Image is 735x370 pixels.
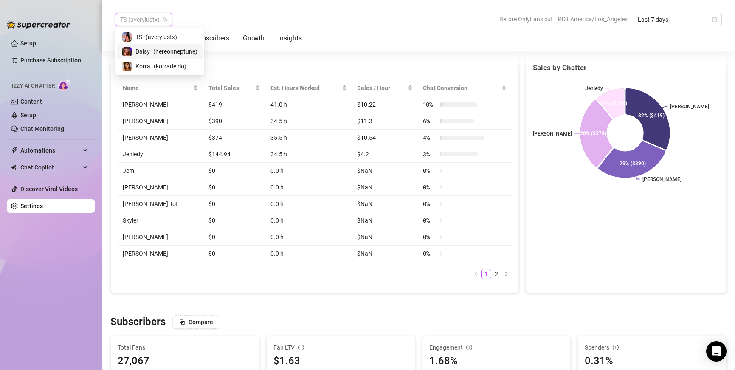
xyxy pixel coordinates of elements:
li: Previous Page [471,269,481,279]
td: 0.0 h [265,196,352,212]
span: Name [123,83,191,93]
a: Discover Viral Videos [20,186,78,192]
a: 1 [482,269,491,279]
td: 0.0 h [265,212,352,229]
img: logo-BBDzfeDw.svg [7,20,70,29]
span: 10 % [423,100,436,109]
th: Chat Conversion [418,80,512,96]
td: $4.2 [352,146,417,163]
button: right [501,269,512,279]
td: [PERSON_NAME] [118,130,203,146]
h3: Subscribers [110,315,166,329]
td: [PERSON_NAME] [118,113,203,130]
span: block [179,319,185,325]
span: Chat Conversion [423,83,500,93]
div: Engagement [429,343,564,352]
span: Izzy AI Chatter [12,82,55,90]
td: $0 [203,179,266,196]
td: $NaN [352,196,417,212]
span: Last 7 days [638,13,717,26]
a: 2 [492,269,501,279]
text: Jeniedy [585,85,603,91]
td: 0.0 h [265,163,352,179]
div: 1.68% [429,353,564,369]
td: $NaN [352,179,417,196]
td: Jem [118,163,203,179]
span: 0 % [423,216,436,225]
span: info-circle [298,345,304,350]
td: $11.3 [352,113,417,130]
span: 0 % [423,199,436,209]
span: ( korradelrio ) [154,62,186,71]
div: $1.63 [273,353,408,369]
span: 3 % [423,150,436,159]
td: $144.94 [203,146,266,163]
span: thunderbolt [11,147,18,154]
span: Total Fans [118,343,252,352]
span: Daisy [135,47,150,56]
button: left [471,269,481,279]
td: Jeniedy [118,146,203,163]
td: $419 [203,96,266,113]
td: $0 [203,163,266,179]
span: Automations [20,144,81,157]
span: ( averylustx ) [146,32,177,42]
span: info-circle [466,345,472,350]
td: 34.5 h [265,113,352,130]
span: Korra [135,62,150,71]
td: 35.5 h [265,130,352,146]
td: $0 [203,246,266,262]
td: Skyler [118,212,203,229]
span: Chat Copilot [20,161,81,174]
div: 0.31% [585,353,719,369]
span: Before OnlyFans cut [499,13,553,25]
span: right [504,271,509,277]
span: Compare [189,319,213,325]
span: team [163,17,168,22]
img: Korra (@korradelrio) [122,62,132,71]
span: info-circle [613,345,619,350]
th: Sales / Hour [352,80,417,96]
td: $374 [203,130,266,146]
div: Subscribers [194,33,229,43]
span: 0 % [423,249,436,258]
img: Daisy (@hereonneptune) [122,47,132,56]
span: 0 % [423,166,436,175]
td: $0 [203,196,266,212]
div: Fan LTV [273,343,408,352]
td: [PERSON_NAME] [118,229,203,246]
img: TS (@averylustx) [122,32,132,42]
div: 27,067 [118,353,149,369]
span: TS (averylustx) [120,13,167,26]
span: left [473,271,479,277]
a: Settings [20,203,43,209]
span: 4 % [423,133,436,142]
div: Sales by Chatter [533,62,719,73]
img: Chat Copilot [11,164,17,170]
td: 0.0 h [265,246,352,262]
span: PDT America/Los_Angeles [558,13,628,25]
td: 41.0 h [265,96,352,113]
img: AI Chatter [58,79,71,91]
div: Activity by Chatter [118,62,512,73]
li: 2 [491,269,501,279]
span: 0 % [423,183,436,192]
td: $390 [203,113,266,130]
td: $NaN [352,163,417,179]
span: 6 % [423,116,436,126]
a: Purchase Subscription [20,54,88,67]
div: Spenders [585,343,719,352]
span: ( hereonneptune ) [153,47,197,56]
li: Next Page [501,269,512,279]
span: 0 % [423,232,436,242]
td: [PERSON_NAME] [118,96,203,113]
a: Setup [20,40,36,47]
td: [PERSON_NAME] Tot [118,196,203,212]
td: 0.0 h [265,229,352,246]
a: Setup [20,112,36,119]
td: $10.22 [352,96,417,113]
td: $NaN [352,212,417,229]
th: Total Sales [203,80,266,96]
text: [PERSON_NAME] [670,104,709,110]
span: Total Sales [208,83,254,93]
